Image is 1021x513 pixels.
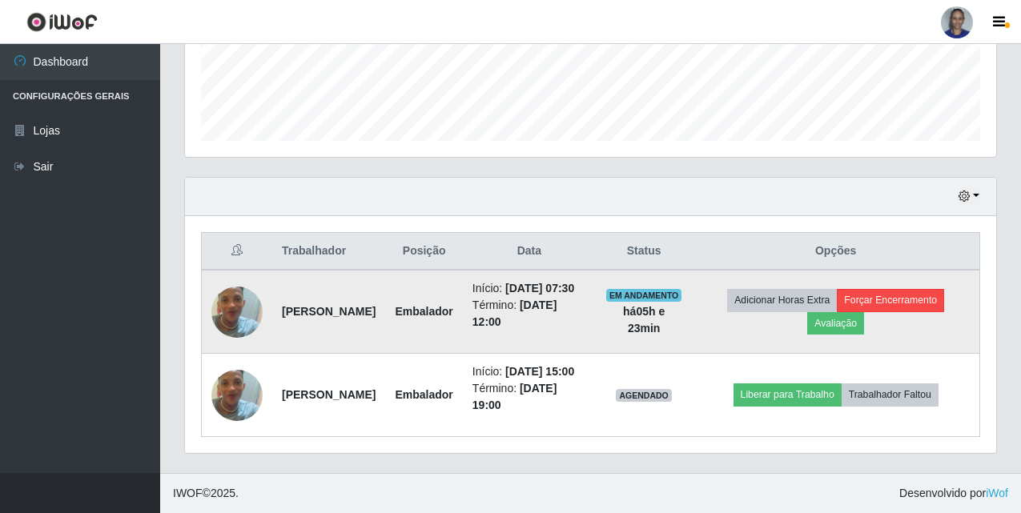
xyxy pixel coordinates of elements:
[463,233,596,271] th: Data
[211,267,263,358] img: 1734287030319.jpeg
[385,233,462,271] th: Posição
[505,282,574,295] time: [DATE] 07:30
[899,485,1008,502] span: Desenvolvido por
[472,297,586,331] li: Término:
[734,383,842,406] button: Liberar para Trabalho
[837,289,944,311] button: Forçar Encerramento
[395,305,452,318] strong: Embalador
[472,380,586,414] li: Término:
[986,487,1008,499] a: iWof
[173,485,239,502] span: © 2025 .
[282,388,376,401] strong: [PERSON_NAME]
[505,365,574,378] time: [DATE] 15:00
[616,389,672,402] span: AGENDADO
[395,388,452,401] strong: Embalador
[282,305,376,318] strong: [PERSON_NAME]
[727,289,837,311] button: Adicionar Horas Extra
[807,312,864,335] button: Avaliação
[472,363,586,380] li: Início:
[272,233,385,271] th: Trabalhador
[623,305,665,335] strong: há 05 h e 23 min
[842,383,939,406] button: Trabalhador Faltou
[173,487,203,499] span: IWOF
[692,233,979,271] th: Opções
[606,289,682,302] span: EM ANDAMENTO
[211,350,263,441] img: 1734287030319.jpeg
[472,280,586,297] li: Início:
[26,12,98,32] img: CoreUI Logo
[596,233,692,271] th: Status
